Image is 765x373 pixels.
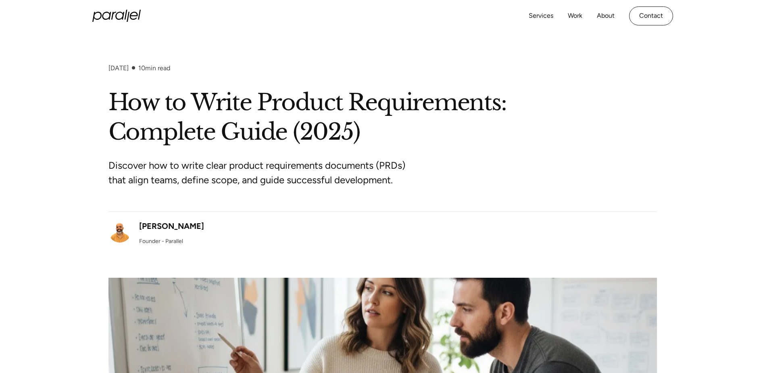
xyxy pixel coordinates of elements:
p: Discover how to write clear product requirements documents (PRDs) that align teams, define scope,... [108,158,411,187]
div: Founder - Parallel [139,237,183,245]
span: 10 [138,64,145,72]
h1: How to Write Product Requirements: Complete Guide (2025) [108,88,657,147]
a: Work [568,10,582,22]
img: Robin Dhanwani [108,220,131,243]
div: min read [138,64,170,72]
a: Services [529,10,553,22]
a: About [597,10,615,22]
a: [PERSON_NAME]Founder - Parallel [108,220,204,245]
div: [DATE] [108,64,129,72]
div: [PERSON_NAME] [139,220,204,232]
a: Contact [629,6,673,25]
a: home [92,10,141,22]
